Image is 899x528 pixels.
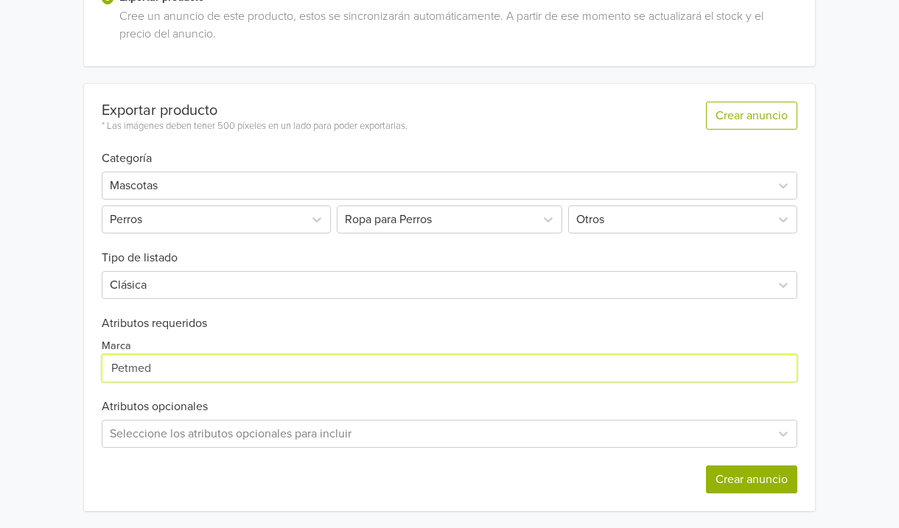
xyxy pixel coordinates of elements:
button: Crear anuncio [706,465,797,493]
div: Exportar producto [102,102,407,119]
div: Cree un anuncio de este producto, estos se sincronizarán automáticamente. A partir de ese momento... [113,7,797,49]
div: * Las imágenes deben tener 500 píxeles en un lado para poder exportarlas. [102,119,407,134]
h6: Atributos opcionales [102,400,797,414]
h6: Categoría [102,134,797,166]
h6: Tipo de listado [102,233,797,265]
h6: Atributos requeridos [102,317,797,331]
label: Marca [102,338,131,354]
button: Crear anuncio [706,102,797,130]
